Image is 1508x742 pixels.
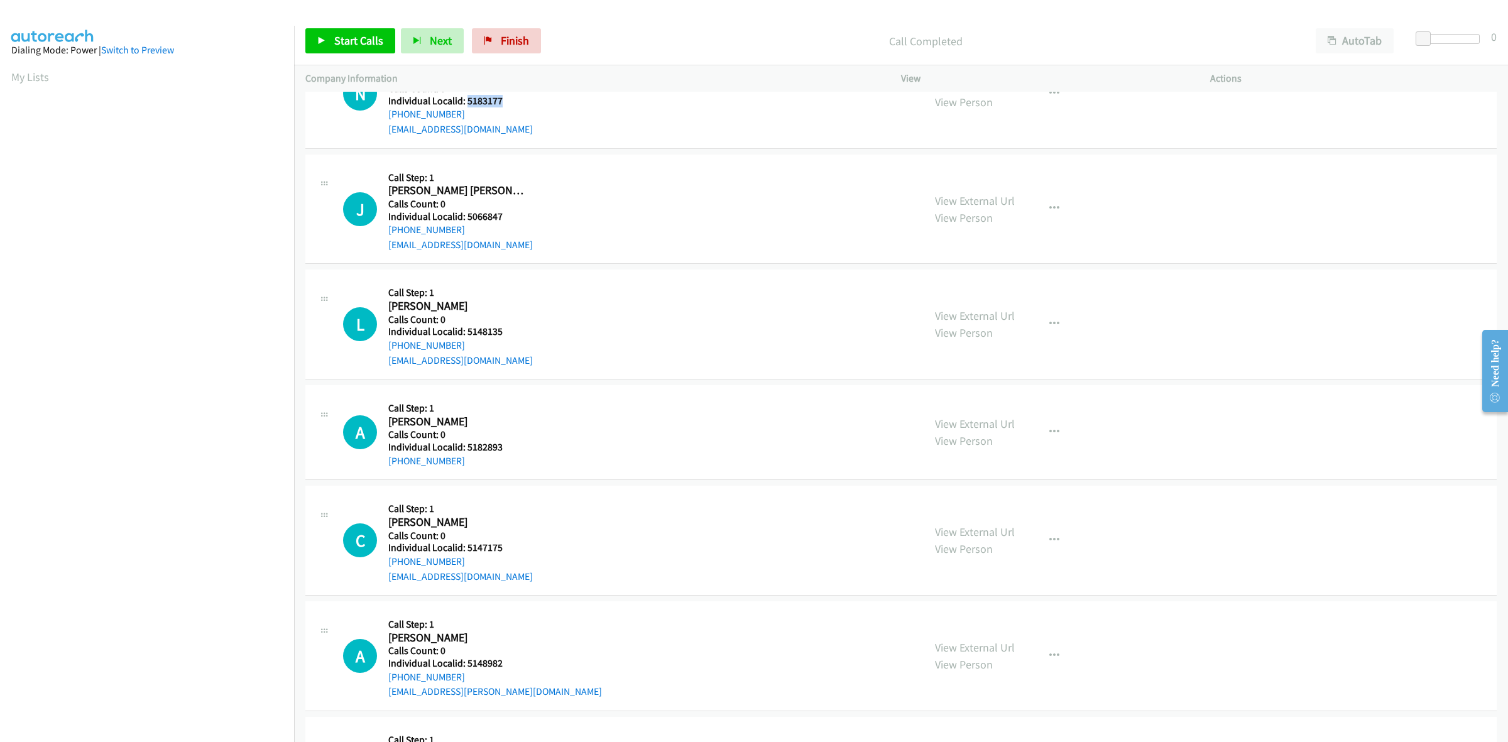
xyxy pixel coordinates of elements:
h5: Individual Localid: 5147175 [388,542,533,554]
h5: Calls Count: 0 [388,314,533,326]
span: Start Calls [334,33,383,48]
span: Finish [501,33,529,48]
h5: Calls Count: 0 [388,530,533,542]
h1: A [343,639,377,673]
a: Finish [472,28,541,53]
h1: C [343,523,377,557]
h5: Individual Localid: 5183177 [388,95,533,107]
a: View External Url [935,78,1015,92]
h2: [PERSON_NAME] [PERSON_NAME] [388,183,527,198]
h5: Call Step: 1 [388,503,533,515]
h2: [PERSON_NAME] [388,631,527,645]
h5: Individual Localid: 5148982 [388,657,602,670]
a: View External Url [935,194,1015,208]
a: [EMAIL_ADDRESS][PERSON_NAME][DOMAIN_NAME] [388,685,602,697]
h1: L [343,307,377,341]
h1: A [343,415,377,449]
a: View External Url [935,417,1015,431]
h5: Calls Count: 0 [388,198,533,210]
div: The call is yet to be attempted [343,192,377,226]
div: 0 [1491,28,1497,45]
h2: [PERSON_NAME] [388,515,527,530]
a: [PHONE_NUMBER] [388,339,465,351]
div: The call is yet to be attempted [343,639,377,673]
p: View [901,71,1188,86]
iframe: Dialpad [11,97,294,694]
a: My Lists [11,70,49,84]
button: Next [401,28,464,53]
a: View Person [935,95,993,109]
a: [EMAIL_ADDRESS][DOMAIN_NAME] [388,354,533,366]
a: View Person [935,434,993,448]
h5: Call Step: 1 [388,286,533,299]
div: The call is yet to be attempted [343,415,377,449]
h5: Calls Count: 0 [388,645,602,657]
h5: Individual Localid: 5148135 [388,325,533,338]
h2: [PERSON_NAME] [388,415,527,429]
h5: Individual Localid: 5066847 [388,210,533,223]
a: View Person [935,657,993,672]
p: Call Completed [558,33,1293,50]
a: View External Url [935,640,1015,655]
a: Start Calls [305,28,395,53]
button: AutoTab [1316,28,1394,53]
h5: Individual Localid: 5182893 [388,441,527,454]
a: View Person [935,542,993,556]
a: View External Url [935,308,1015,323]
a: View Person [935,210,993,225]
a: [PHONE_NUMBER] [388,671,465,683]
h1: N [343,77,377,111]
a: Switch to Preview [101,44,174,56]
div: Dialing Mode: Power | [11,43,283,58]
h5: Call Step: 1 [388,172,533,184]
h5: Call Step: 1 [388,402,527,415]
a: [EMAIL_ADDRESS][DOMAIN_NAME] [388,123,533,135]
div: Delay between calls (in seconds) [1422,34,1480,44]
div: The call is yet to be attempted [343,307,377,341]
a: View Person [935,325,993,340]
h2: [PERSON_NAME] [388,299,527,314]
h5: Call Step: 1 [388,618,602,631]
span: Next [430,33,452,48]
a: [EMAIL_ADDRESS][DOMAIN_NAME] [388,239,533,251]
a: [PHONE_NUMBER] [388,224,465,236]
a: View External Url [935,525,1015,539]
div: The call is yet to be attempted [343,523,377,557]
a: [PHONE_NUMBER] [388,455,465,467]
h1: J [343,192,377,226]
iframe: Resource Center [1472,321,1508,421]
p: Company Information [305,71,878,86]
a: [PHONE_NUMBER] [388,555,465,567]
a: [PHONE_NUMBER] [388,108,465,120]
h5: Calls Count: 0 [388,428,527,441]
p: Actions [1210,71,1497,86]
a: [EMAIL_ADDRESS][DOMAIN_NAME] [388,570,533,582]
